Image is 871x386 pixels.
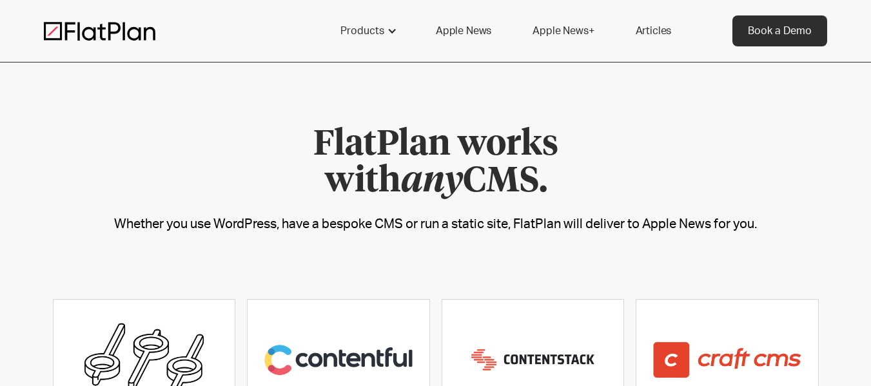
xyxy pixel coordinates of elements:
[401,164,463,199] em: any
[732,15,827,46] a: Book a Demo
[620,15,687,46] a: Articles
[325,15,410,46] div: Products
[284,127,587,200] h1: FlatPlan works with CMS.
[748,23,812,39] div: Book a Demo
[340,23,384,39] div: Products
[420,15,507,46] a: Apple News
[517,15,609,46] a: Apple News+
